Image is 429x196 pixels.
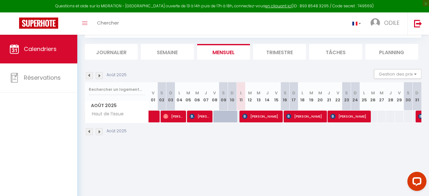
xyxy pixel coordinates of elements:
abbr: V [398,90,401,96]
span: Réservations [24,74,61,82]
th: 30 [404,82,413,111]
span: [PERSON_NAME] [330,110,369,122]
abbr: S [222,90,225,96]
th: 16 [280,82,289,111]
th: 12 [246,82,254,111]
a: ... ODILE [366,12,407,35]
img: logout [414,19,422,27]
th: 07 [201,82,210,111]
abbr: J [266,90,269,96]
abbr: M [195,90,199,96]
abbr: S [284,90,287,96]
th: 29 [395,82,404,111]
th: 28 [386,82,395,111]
span: ODILE [384,19,399,27]
th: 21 [325,82,334,111]
abbr: M [309,90,313,96]
abbr: L [363,90,365,96]
span: [PERSON_NAME] [163,110,184,122]
li: Trimestre [253,44,306,60]
abbr: S [345,90,348,96]
abbr: D [231,90,234,96]
abbr: M [380,90,384,96]
th: 11 [237,82,246,111]
span: Calendriers [24,45,57,53]
span: Haut de l’issue [86,111,125,118]
input: Rechercher un logement... [89,84,145,95]
span: [PERSON_NAME] [286,110,325,122]
p: Août 2025 [107,72,127,78]
span: Chercher [97,19,119,26]
img: ... [370,18,380,28]
th: 05 [184,82,193,111]
abbr: S [160,90,163,96]
th: 20 [316,82,325,111]
th: 26 [369,82,377,111]
abbr: D [354,90,357,96]
button: Gestion des prix [374,69,421,79]
img: Super Booking [19,18,58,29]
abbr: D [169,90,172,96]
abbr: D [415,90,419,96]
th: 25 [360,82,369,111]
th: 14 [263,82,272,111]
abbr: V [152,90,155,96]
th: 04 [175,82,184,111]
th: 18 [298,82,307,111]
abbr: V [336,90,339,96]
li: Mensuel [197,44,250,60]
th: 13 [254,82,263,111]
abbr: M [318,90,322,96]
abbr: M [248,90,252,96]
abbr: M [371,90,375,96]
abbr: J [389,90,392,96]
span: Août 2025 [85,101,149,110]
li: Planning [365,44,418,60]
th: 09 [219,82,228,111]
abbr: D [292,90,295,96]
a: Chercher [92,12,124,35]
th: 03 [166,82,175,111]
span: [PERSON_NAME] [242,110,281,122]
abbr: S [407,90,410,96]
th: 17 [289,82,298,111]
span: [PERSON_NAME] [190,110,210,122]
th: 08 [210,82,219,111]
abbr: L [240,90,242,96]
th: 23 [342,82,351,111]
th: 02 [157,82,166,111]
li: Journalier [85,44,138,60]
th: 24 [351,82,360,111]
th: 27 [377,82,386,111]
th: 15 [272,82,281,111]
abbr: V [213,90,216,96]
th: 22 [333,82,342,111]
th: 31 [412,82,421,111]
th: 19 [307,82,316,111]
th: 01 [149,82,158,111]
abbr: L [178,90,180,96]
li: Semaine [141,44,194,60]
abbr: L [301,90,303,96]
li: Tâches [309,44,362,60]
abbr: M [186,90,190,96]
p: Août 2025 [107,128,127,134]
abbr: V [275,90,278,96]
th: 06 [193,82,202,111]
abbr: M [257,90,260,96]
th: 10 [228,82,237,111]
abbr: J [328,90,330,96]
a: en cliquant ici [265,3,292,9]
abbr: J [204,90,207,96]
iframe: LiveChat chat widget [402,169,429,196]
